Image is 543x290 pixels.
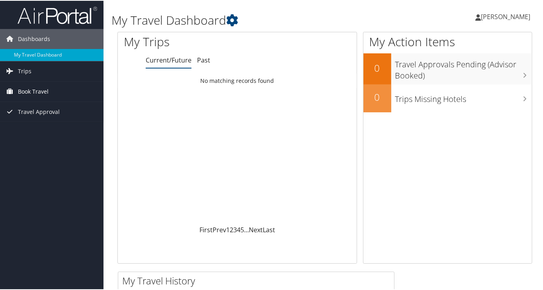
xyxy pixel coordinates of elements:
[363,53,532,83] a: 0Travel Approvals Pending (Advisor Booked)
[237,225,240,233] a: 4
[475,4,538,28] a: [PERSON_NAME]
[18,81,49,101] span: Book Travel
[213,225,226,233] a: Prev
[263,225,275,233] a: Last
[18,5,97,24] img: airportal-logo.png
[226,225,230,233] a: 1
[18,28,50,48] span: Dashboards
[363,90,391,103] h2: 0
[395,89,532,104] h3: Trips Missing Hotels
[240,225,244,233] a: 5
[197,55,210,64] a: Past
[122,273,394,287] h2: My Travel History
[363,33,532,49] h1: My Action Items
[230,225,233,233] a: 2
[481,12,530,20] span: [PERSON_NAME]
[395,54,532,80] h3: Travel Approvals Pending (Advisor Booked)
[111,11,396,28] h1: My Travel Dashboard
[233,225,237,233] a: 3
[363,61,391,74] h2: 0
[363,84,532,112] a: 0Trips Missing Hotels
[118,73,357,87] td: No matching records found
[18,61,31,80] span: Trips
[244,225,249,233] span: …
[124,33,251,49] h1: My Trips
[199,225,213,233] a: First
[18,101,60,121] span: Travel Approval
[249,225,263,233] a: Next
[146,55,191,64] a: Current/Future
